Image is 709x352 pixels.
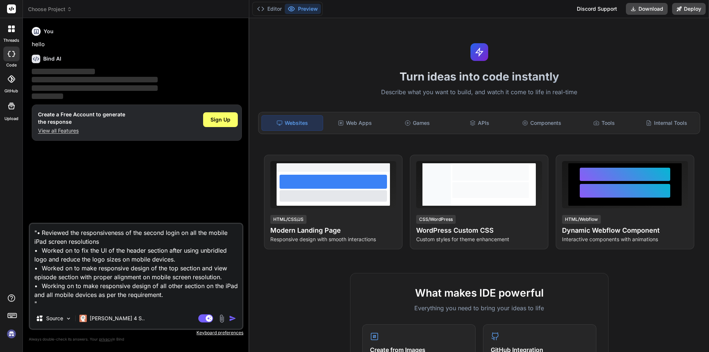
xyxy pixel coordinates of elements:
[449,115,510,131] div: APIs
[46,315,63,322] p: Source
[90,315,145,322] p: [PERSON_NAME] 4 S..
[362,285,596,301] h2: What makes IDE powerful
[270,225,396,236] h4: Modern Landing Page
[270,236,396,243] p: Responsive design with smooth interactions
[65,315,72,322] img: Pick Models
[44,28,54,35] h6: You
[574,115,635,131] div: Tools
[672,3,706,15] button: Deploy
[4,88,18,94] label: GitHub
[99,337,112,341] span: privacy
[254,70,705,83] h1: Turn ideas into code instantly
[38,111,125,126] h1: Create a Free Account to generate the response
[387,115,448,131] div: Games
[416,225,542,236] h4: WordPress Custom CSS
[5,328,18,340] img: signin
[6,62,17,68] label: code
[4,116,18,122] label: Upload
[572,3,621,15] div: Discord Support
[32,77,158,82] span: ‌
[626,3,668,15] button: Download
[32,69,95,74] span: ‌
[30,224,242,308] textarea: "• Reviewed the responsiveness of the second login on all the mobile iPad screen resolutions • Wo...
[416,215,456,224] div: CSS/WordPress
[636,115,697,131] div: Internal Tools
[325,115,386,131] div: Web Apps
[210,116,230,123] span: Sign Up
[29,330,243,336] p: Keyboard preferences
[218,314,226,323] img: attachment
[562,215,601,224] div: HTML/Webflow
[562,236,688,243] p: Interactive components with animations
[362,304,596,312] p: Everything you need to bring your ideas to life
[32,85,158,91] span: ‌
[38,127,125,134] p: View all Features
[416,236,542,243] p: Custom styles for theme enhancement
[3,37,19,44] label: threads
[43,55,61,62] h6: Bind AI
[28,6,72,13] span: Choose Project
[511,115,572,131] div: Components
[79,315,87,322] img: Claude 4 Sonnet
[254,88,705,97] p: Describe what you want to build, and watch it come to life in real-time
[229,315,236,322] img: icon
[285,4,321,14] button: Preview
[562,225,688,236] h4: Dynamic Webflow Component
[254,4,285,14] button: Editor
[270,215,306,224] div: HTML/CSS/JS
[29,336,243,343] p: Always double-check its answers. Your in Bind
[261,115,323,131] div: Websites
[32,93,63,99] span: ‌
[32,40,242,49] p: hello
